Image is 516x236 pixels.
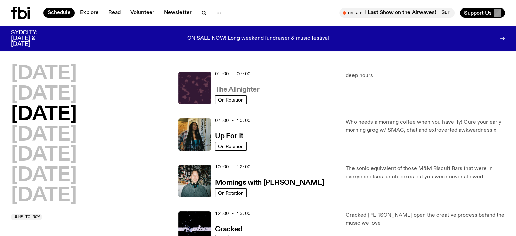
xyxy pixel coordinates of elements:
button: Support Us [460,8,505,18]
h3: Cracked [215,226,243,233]
span: 10:00 - 12:00 [215,164,250,170]
a: On Rotation [215,188,247,197]
p: Who needs a morning coffee when you have Ify! Cure your early morning grog w/ SMAC, chat and extr... [346,118,505,134]
h3: SYDCITY: [DATE] & [DATE] [11,30,54,47]
h3: The Allnighter [215,86,260,93]
span: Support Us [464,10,492,16]
a: Read [104,8,125,18]
button: [DATE] [11,105,77,124]
a: Mornings with [PERSON_NAME] [215,178,324,186]
span: On Rotation [218,190,244,195]
a: Schedule [43,8,75,18]
p: The sonic equivalent of those M&M Biscuit Bars that were in everyone else's lunch boxes but you w... [346,165,505,181]
a: The Allnighter [215,85,260,93]
button: Jump to now [11,214,42,220]
a: Up For It [215,131,243,140]
a: Volunteer [126,8,158,18]
img: Ify - a Brown Skin girl with black braided twists, looking up to the side with her tongue stickin... [178,118,211,151]
button: [DATE] [11,65,77,84]
a: On Rotation [215,142,247,151]
span: 01:00 - 07:00 [215,71,250,77]
h3: Up For It [215,133,243,140]
span: 07:00 - 10:00 [215,117,250,124]
a: Newsletter [160,8,196,18]
img: Radio presenter Ben Hansen sits in front of a wall of photos and an fbi radio sign. Film photo. B... [178,165,211,197]
span: 12:00 - 13:00 [215,210,250,217]
span: On Rotation [218,144,244,149]
button: [DATE] [11,146,77,165]
span: Jump to now [14,215,40,219]
button: [DATE] [11,85,77,104]
button: [DATE] [11,126,77,145]
button: [DATE] [11,186,77,205]
button: [DATE] [11,166,77,185]
a: On Rotation [215,95,247,104]
h3: Mornings with [PERSON_NAME] [215,179,324,186]
p: ON SALE NOW! Long weekend fundraiser & music festival [187,36,329,42]
a: Cracked [215,224,243,233]
p: deep hours. [346,72,505,80]
span: On Rotation [218,97,244,102]
a: Explore [76,8,103,18]
button: On AirSunsets with Nazty Gurl Last Show on the Airwaves!Sunsets with Nazty Gurl Last Show on the ... [339,8,455,18]
p: Cracked [PERSON_NAME] open the creative process behind the music we love [346,211,505,228]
